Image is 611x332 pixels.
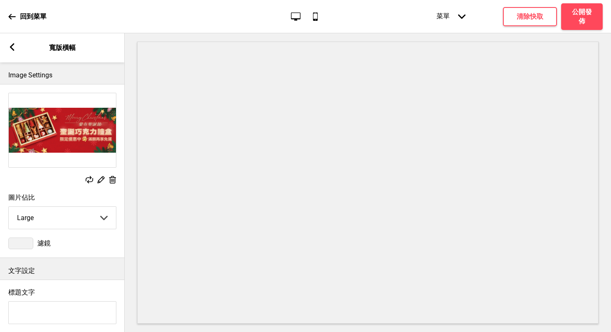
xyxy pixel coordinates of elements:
[428,4,474,29] div: 菜單
[37,239,51,248] span: 濾鏡
[8,71,116,80] p: Image Settings
[517,12,543,21] h4: 清除快取
[20,12,47,21] p: 回到菜單
[569,7,594,26] h4: 公開發佈
[561,3,603,30] button: 公開發佈
[8,238,116,249] div: 濾鏡
[8,288,35,296] label: 標題文字
[9,93,116,167] img: Image
[503,7,557,26] button: 清除快取
[49,43,76,52] p: 寬版橫幅
[8,266,116,275] p: 文字設定
[8,193,116,202] label: 圖片佔比
[8,5,47,28] a: 回到菜單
